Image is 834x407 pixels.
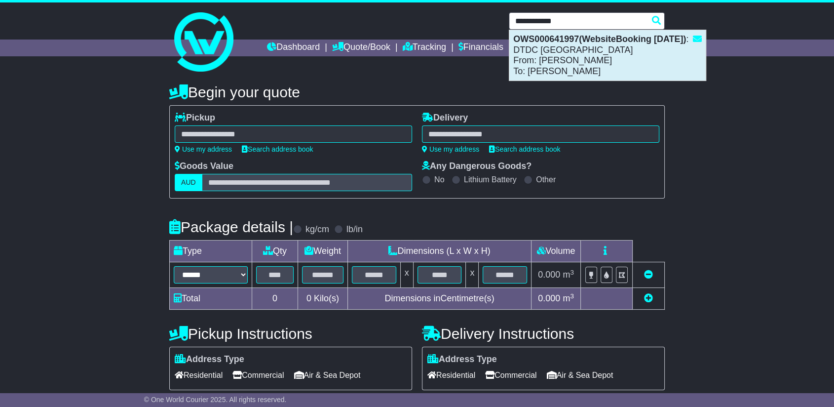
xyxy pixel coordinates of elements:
a: Use my address [422,145,479,153]
span: Commercial [232,367,284,383]
td: x [400,262,413,288]
a: Use my address [175,145,232,153]
span: 0.000 [538,270,560,280]
td: Dimensions in Centimetre(s) [347,288,531,310]
span: m [563,270,574,280]
label: AUD [175,174,202,191]
span: Air & Sea Depot [547,367,613,383]
label: Address Type [175,354,244,365]
a: Tracking [403,40,446,56]
strong: OWS000641997(WebsiteBooking [DATE]) [513,34,686,44]
td: x [466,262,479,288]
label: kg/cm [305,224,329,235]
a: Search address book [489,145,560,153]
label: Goods Value [175,161,233,172]
div: : DTDC [GEOGRAPHIC_DATA] From: [PERSON_NAME] To: [PERSON_NAME] [509,30,706,81]
h4: Package details | [169,219,293,235]
td: 0 [252,288,298,310]
label: Delivery [422,113,468,123]
label: Other [536,175,556,184]
a: Search address book [242,145,313,153]
td: Weight [298,241,348,262]
td: Kilo(s) [298,288,348,310]
label: Lithium Battery [464,175,517,184]
span: 0 [306,293,311,303]
label: Address Type [427,354,497,365]
td: Dimensions (L x W x H) [347,241,531,262]
a: Remove this item [644,270,653,280]
a: Dashboard [267,40,320,56]
a: Quote/Book [332,40,390,56]
sup: 3 [570,292,574,300]
span: Residential [175,367,223,383]
span: © One World Courier 2025. All rights reserved. [144,396,287,404]
span: m [563,293,574,303]
h4: Delivery Instructions [422,326,665,342]
label: Any Dangerous Goods? [422,161,531,172]
td: Volume [531,241,580,262]
h4: Pickup Instructions [169,326,412,342]
label: Pickup [175,113,215,123]
a: Add new item [644,293,653,303]
label: No [434,175,444,184]
span: 0.000 [538,293,560,303]
sup: 3 [570,269,574,276]
a: Financials [458,40,503,56]
span: Residential [427,367,475,383]
label: lb/in [346,224,363,235]
td: Qty [252,241,298,262]
h4: Begin your quote [169,84,665,100]
td: Type [170,241,252,262]
td: Total [170,288,252,310]
span: Commercial [485,367,536,383]
span: Air & Sea Depot [294,367,361,383]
